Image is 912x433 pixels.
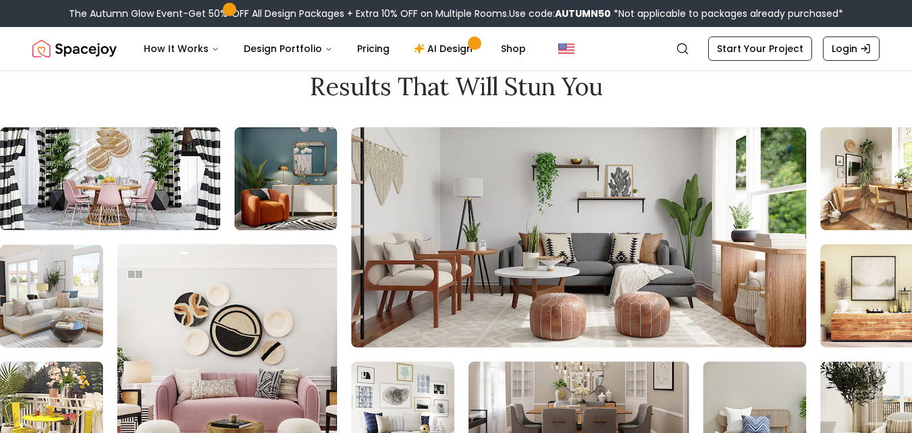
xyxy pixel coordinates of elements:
a: Login [823,36,880,61]
div: The Autumn Glow Event-Get 50% OFF All Design Packages + Extra 10% OFF on Multiple Rooms. [69,7,843,20]
button: Design Portfolio [233,35,344,62]
span: *Not applicable to packages already purchased* [611,7,843,20]
img: United States [558,41,574,57]
b: AUTUMN50 [555,7,611,20]
a: Start Your Project [708,36,812,61]
nav: Main [133,35,537,62]
nav: Global [32,27,880,70]
a: Spacejoy [32,35,117,62]
span: Use code: [509,7,611,20]
h2: Results that will stun you [32,73,880,100]
a: Pricing [346,35,400,62]
img: Spacejoy Logo [32,35,117,62]
button: How It Works [133,35,230,62]
a: AI Design [403,35,487,62]
a: Shop [490,35,537,62]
